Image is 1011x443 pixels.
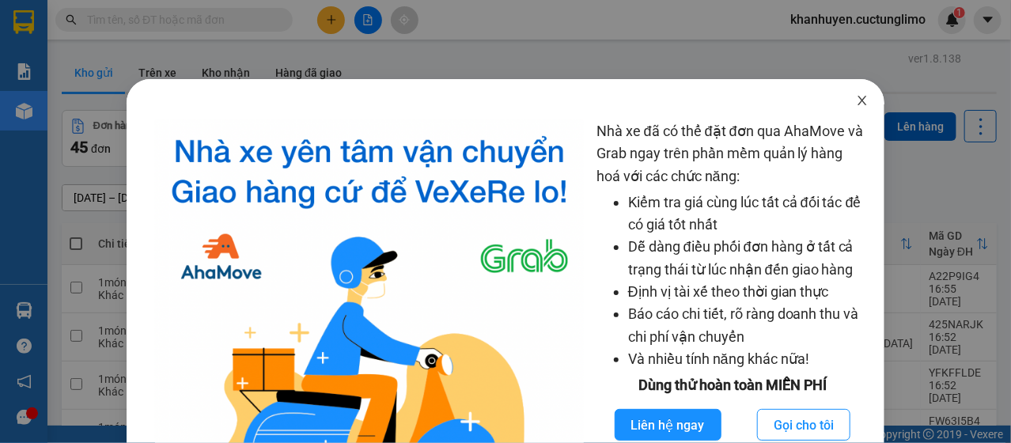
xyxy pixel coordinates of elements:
[840,79,884,123] button: Close
[628,303,869,348] li: Báo cáo chi tiết, rõ ràng doanh thu và chi phí vận chuyển
[628,348,869,370] li: Và nhiều tính năng khác nữa!
[631,415,705,435] span: Liên hệ ngay
[628,281,869,303] li: Định vị tài xế theo thời gian thực
[774,415,834,435] span: Gọi cho tôi
[757,409,850,441] button: Gọi cho tôi
[615,409,721,441] button: Liên hệ ngay
[596,374,869,396] div: Dùng thử hoàn toàn MIỄN PHÍ
[856,94,869,107] span: close
[628,191,869,237] li: Kiểm tra giá cùng lúc tất cả đối tác để có giá tốt nhất
[628,236,869,281] li: Dễ dàng điều phối đơn hàng ở tất cả trạng thái từ lúc nhận đến giao hàng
